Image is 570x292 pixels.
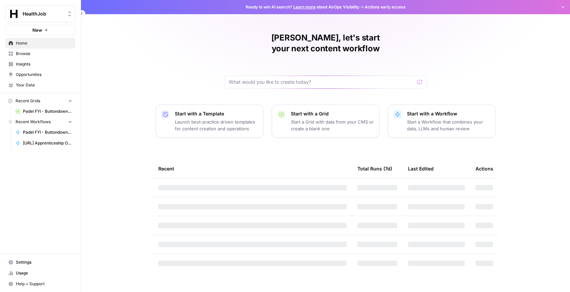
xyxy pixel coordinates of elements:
[407,118,490,132] p: Start a Workflow that combines your data, LLMs and human review
[5,25,75,35] button: New
[175,110,258,117] p: Start with a Template
[8,8,20,20] img: HealthJob Logo
[16,270,72,276] span: Usage
[291,118,374,132] p: Start a Grid with data from your CMS or create a blank one
[156,105,264,138] button: Start with a TemplateLaunch best-practice driven templates for content creation and operations
[5,96,75,106] button: Recent Grids
[5,257,75,268] a: Settings
[16,82,72,88] span: Your Data
[5,59,75,70] a: Insights
[32,27,42,33] span: New
[12,138,75,149] a: [URL] Apprenticeship Output Rewrite
[5,69,75,80] a: Opportunities
[16,98,40,104] span: Recent Grids
[16,61,72,67] span: Insights
[408,159,434,178] div: Last Edited
[23,129,72,135] span: Padel FYI - Buttondown -Newsletter Generation
[5,38,75,49] a: Home
[16,259,72,265] span: Settings
[16,40,72,46] span: Home
[175,118,258,132] p: Launch best-practice driven templates for content creation and operations
[388,105,496,138] button: Start with a WorkflowStart a Workflow that combines your data, LLMs and human review
[5,80,75,90] a: Your Data
[16,72,72,78] span: Opportunities
[365,4,406,10] span: Actions early access
[23,108,72,114] span: Padel FYI - Buttondown -Newsletter Generation Grid
[272,105,380,138] button: Start with a GridStart a Grid with data from your CMS or create a blank one
[5,268,75,278] a: Usage
[293,4,316,9] a: Learn more
[357,159,392,178] div: Total Runs (7d)
[16,119,51,125] span: Recent Workflows
[224,32,427,54] h1: [PERSON_NAME], let's start your next content workflow
[229,79,414,85] input: What would you like to create today?
[158,159,347,178] div: Recent
[23,140,72,146] span: [URL] Apprenticeship Output Rewrite
[16,51,72,57] span: Browse
[12,106,75,117] a: Padel FYI - Buttondown -Newsletter Generation Grid
[5,278,75,289] button: Help + Support
[5,48,75,59] a: Browse
[246,4,359,10] span: Ready to win AI search? about AirOps Visibility
[291,110,374,117] p: Start with a Grid
[476,159,493,178] div: Actions
[407,110,490,117] p: Start with a Workflow
[5,5,75,22] button: Workspace: HealthJob
[5,117,75,127] button: Recent Workflows
[12,127,75,138] a: Padel FYI - Buttondown -Newsletter Generation
[16,281,72,287] span: Help + Support
[23,10,63,17] span: HealthJob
